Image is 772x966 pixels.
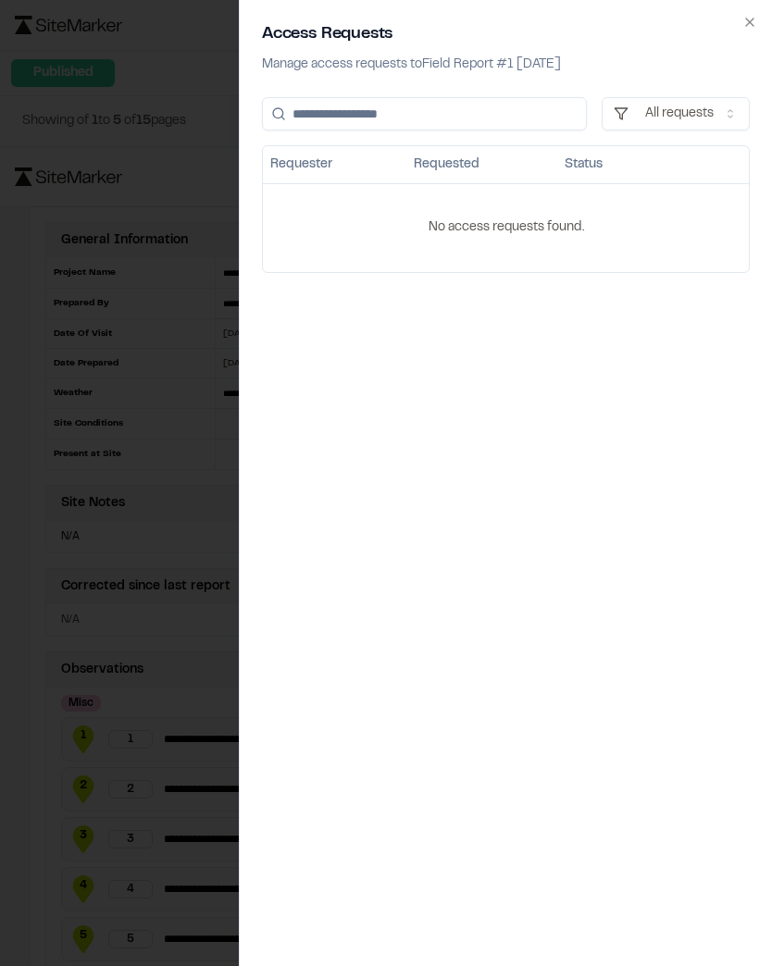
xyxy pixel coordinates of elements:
[557,146,656,183] th: Status
[262,22,750,47] h2: Access Requests
[262,55,750,75] p: Manage access requests to Field Report #1 [DATE]
[263,183,749,272] td: No access requests found.
[263,146,406,183] th: Requester
[406,146,557,183] th: Requested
